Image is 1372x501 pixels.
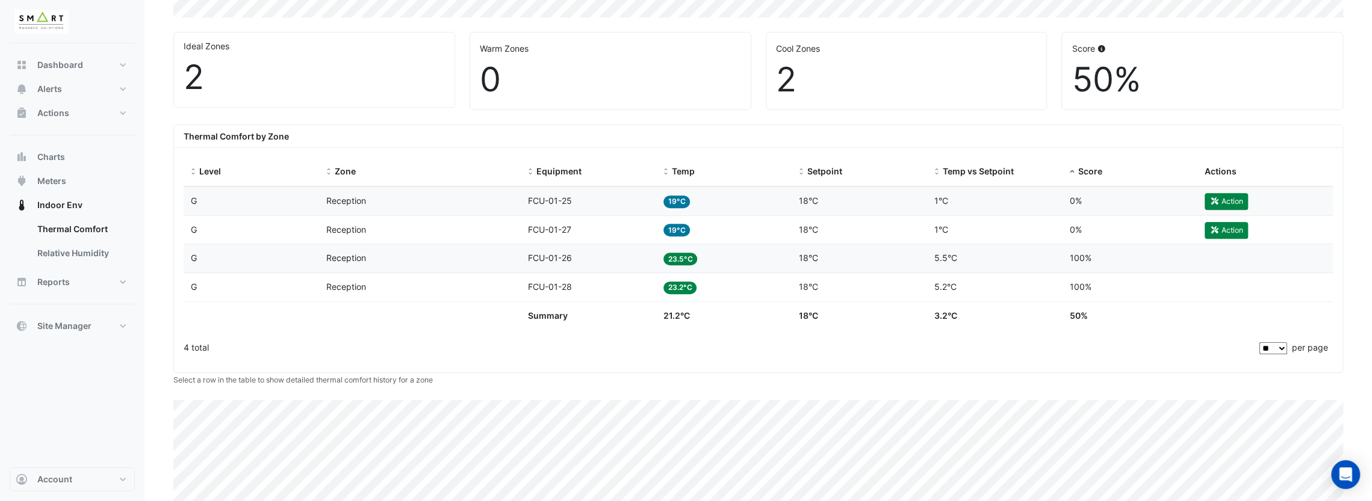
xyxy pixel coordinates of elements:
app-icon: Actions [16,107,28,119]
span: Reception [326,253,366,263]
span: Score [1078,166,1102,176]
span: 23.5°C [663,253,698,265]
span: Dashboard [37,59,83,71]
span: 0% [1069,224,1081,235]
span: Actions [1205,166,1237,176]
div: 4 total [184,333,1257,363]
span: Site Manager [37,320,92,332]
a: Thermal Comfort [28,217,135,241]
span: 18°C [799,310,818,321]
span: 18°C [799,281,818,292]
span: G [191,224,197,235]
div: Summary [528,309,649,323]
span: 100% [1069,281,1091,292]
span: per page [1292,342,1328,352]
span: Actions [37,107,69,119]
button: Alerts [10,77,135,101]
span: 3.2°C [934,310,957,321]
span: Setpoint [807,166,842,176]
button: Account [10,467,135,491]
button: Indoor Env [10,193,135,217]
app-icon: Indoor Env [16,199,28,211]
button: Reports [10,270,135,294]
div: Warm Zones [480,42,741,55]
span: 21.2°C [663,310,690,321]
button: Action [1205,222,1248,239]
span: Reports [37,276,70,288]
span: 18°C [799,195,818,206]
div: Indoor Env [10,217,135,270]
app-icon: Dashboard [16,59,28,71]
span: Zone [335,166,356,176]
span: 18°C [799,224,818,235]
b: Thermal Comfort by Zone [184,131,289,141]
span: G [191,195,197,206]
button: Dashboard [10,53,135,77]
span: FCU-01-27 [528,224,571,235]
span: 100% [1069,253,1091,263]
span: Temp [672,166,695,176]
div: Score [1072,42,1333,55]
small: Select a row in the table to show detailed thermal comfort history for a zone [173,375,433,384]
span: 23.2°C [663,281,697,294]
span: Reception [326,195,366,206]
button: Charts [10,145,135,169]
div: Open Intercom Messenger [1331,460,1360,489]
span: FCU-01-28 [528,281,572,292]
span: 50% [1069,310,1087,321]
span: Reception [326,224,366,235]
div: Cool Zones [776,42,1037,55]
span: Reception [326,281,366,292]
span: 5.5°C [934,253,957,263]
span: 19°C [663,224,691,236]
span: Charts [37,151,65,163]
a: Relative Humidity [28,241,135,265]
span: Level [199,166,221,176]
div: 2 [776,60,1037,100]
div: 2 [184,57,445,97]
span: Meters [37,175,66,187]
span: Temp vs Setpoint [942,166,1013,176]
div: Ideal Zones [184,40,445,52]
span: 5.2°C [934,281,956,292]
img: Company Logo [14,10,69,34]
span: 0% [1069,195,1081,206]
span: 19°C [663,195,691,208]
button: Meters [10,169,135,193]
app-icon: Site Manager [16,320,28,332]
app-icon: Meters [16,175,28,187]
button: Site Manager [10,314,135,338]
app-icon: Reports [16,276,28,288]
span: FCU-01-25 [528,195,572,206]
span: Equipment [536,166,582,176]
span: G [191,281,197,292]
span: Account [37,473,72,485]
div: 50% [1072,60,1333,100]
span: FCU-01-26 [528,253,572,263]
span: Indoor Env [37,199,82,211]
span: 1°C [934,224,948,235]
span: Alerts [37,83,62,95]
app-icon: Alerts [16,83,28,95]
span: 18°C [799,253,818,263]
span: 1°C [934,195,948,206]
app-icon: Charts [16,151,28,163]
button: Actions [10,101,135,125]
span: G [191,253,197,263]
div: 0 [480,60,741,100]
button: Action [1205,193,1248,210]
